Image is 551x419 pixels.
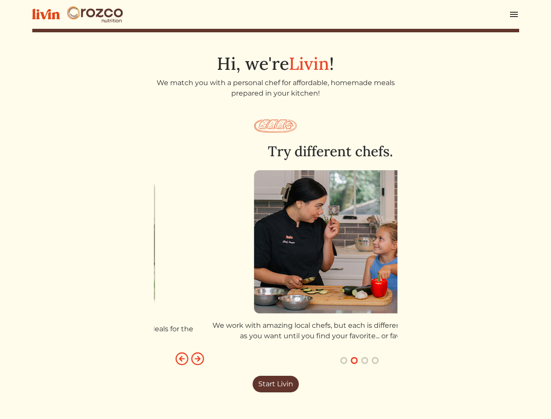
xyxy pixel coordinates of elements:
p: We work with amazing local chefs, but each is different. Try as many as you want until you find y... [209,320,452,341]
img: arrow_right_circle-0c737bc566e65d76d80682a015965e9d48686a7e0252d16461ad7fdad8d1263b.svg [191,352,205,366]
span: Livin [289,52,329,75]
img: menu_hamburger-cb6d353cf0ecd9f46ceae1c99ecbeb4a00e71ca567a856bd81f57e9d8c17bb26.svg [509,9,519,20]
a: Start Livin [253,376,299,392]
img: Orozco Nutrition [67,6,123,23]
img: try_chefs-507d21520d5c4ade5bbfe40f59efaeedb24c255d6ecf17fe6a5879f8a58da189.png [254,170,407,313]
h1: Hi, we're ! [32,53,519,74]
h2: Try different chefs. [209,143,452,160]
img: arrow_left_circle-e85112c684eda759d60b36925cadc85fc21d73bdafaa37c14bdfe87aa8b63651.svg [175,352,189,366]
p: We match you with a personal chef for affordable, homemade meals prepared in your kitchen! [154,78,397,99]
img: livin-logo-a0d97d1a881af30f6274990eb6222085a2533c92bbd1e4f22c21b4f0d0e3210c.svg [32,9,60,20]
img: salmon_plate-7b7466995c04d3751ae4af77f50094417e75221c2a488d61e9b9888cdcba9572.svg [254,120,297,133]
